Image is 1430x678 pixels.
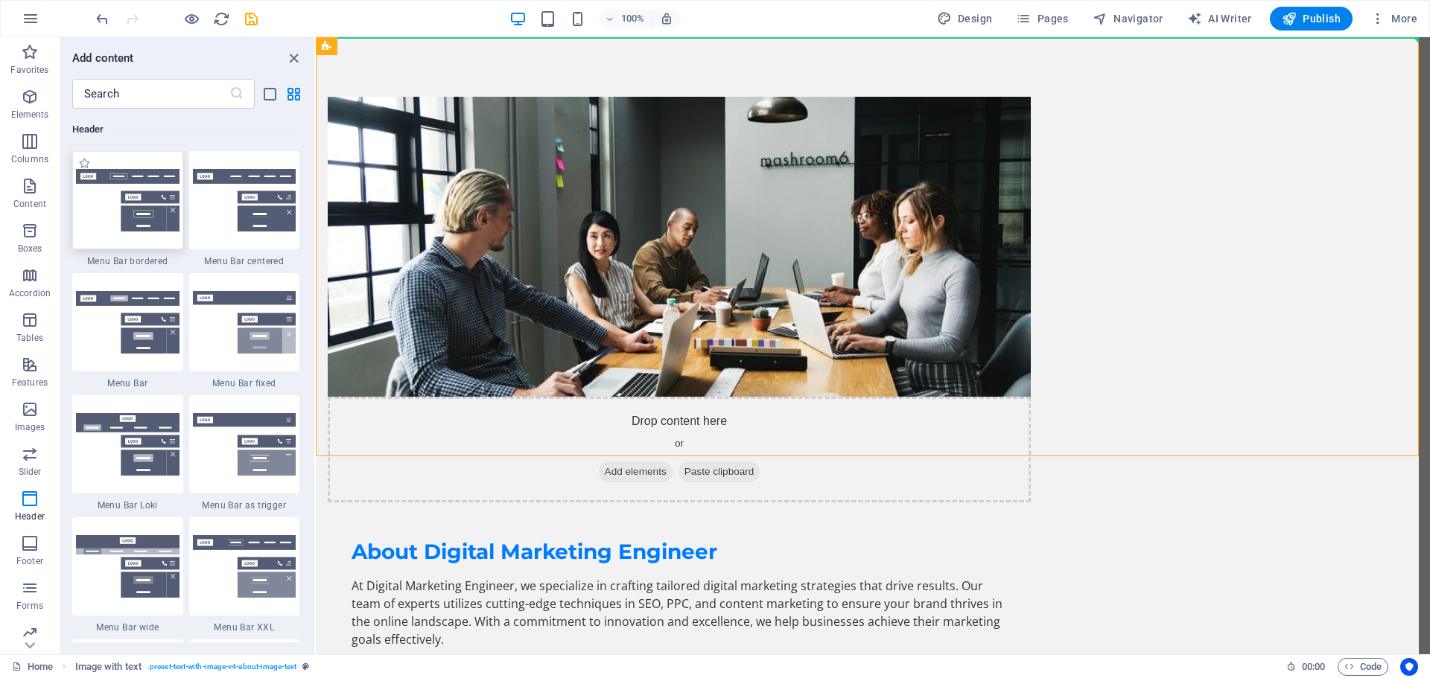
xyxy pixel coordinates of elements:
[72,79,229,109] input: Search
[15,421,45,433] p: Images
[193,413,296,476] img: menu-bar-as-trigger.svg
[261,85,279,103] button: list-view
[11,109,49,121] p: Elements
[189,517,300,633] div: Menu Bar XXL
[76,535,179,598] img: menu-bar-wide.svg
[937,11,993,26] span: Design
[1338,658,1388,676] button: Code
[193,291,296,354] img: menu-bar-fixed.svg
[16,600,43,612] p: Forms
[13,198,46,210] p: Content
[72,121,299,138] h6: Header
[76,413,179,476] img: menu-bar-loki.svg
[72,49,134,67] h6: Add content
[363,424,445,445] span: Paste clipboard
[189,621,300,633] span: Menu Bar XXL
[18,243,42,255] p: Boxes
[189,377,300,389] span: Menu Bar fixed
[660,12,673,25] i: On resize automatically adjust zoom level to fit chosen device.
[1282,11,1341,26] span: Publish
[302,662,309,671] i: This element is a customizable preset
[1400,658,1418,676] button: Usercentrics
[1016,11,1068,26] span: Pages
[1364,7,1423,31] button: More
[72,517,183,633] div: Menu Bar wide
[19,466,42,478] p: Slider
[16,332,43,344] p: Tables
[243,10,260,28] i: Save (Ctrl+S)
[15,511,45,522] p: Header
[1312,661,1315,672] span: :
[189,395,300,511] div: Menu Bar as trigger
[11,153,48,165] p: Columns
[93,10,111,28] button: undo
[1286,658,1326,676] h6: Session time
[1302,658,1325,676] span: 00 00
[75,658,310,676] nav: breadcrumb
[12,359,715,465] div: Drop content here
[193,535,296,598] img: menu-bar-xxl.svg
[1344,658,1382,676] span: Code
[72,621,183,633] span: Menu Bar wide
[147,658,296,676] span: . preset-text-with-image-v4-about-image-text
[189,151,300,267] div: Menu Bar centered
[72,499,183,511] span: Menu Bar Loki
[182,10,200,28] button: Click here to leave preview mode and continue editing
[76,291,179,354] img: menu-bar.svg
[72,255,183,267] span: Menu Bar bordered
[283,424,357,445] span: Add elements
[16,555,43,567] p: Footer
[285,49,302,67] button: close panel
[621,10,645,28] h6: 100%
[72,377,183,389] span: Menu Bar
[94,10,111,28] i: Undo: Delete elements (Ctrl+Z)
[78,157,91,170] span: Add to favorites
[1370,11,1417,26] span: More
[1093,11,1163,26] span: Navigator
[599,10,652,28] button: 100%
[189,255,300,267] span: Menu Bar centered
[1087,7,1169,31] button: Navigator
[1010,7,1074,31] button: Pages
[931,7,999,31] button: Design
[242,10,260,28] button: save
[193,169,296,231] img: menu-bar-centered.svg
[72,395,183,511] div: Menu Bar Loki
[75,658,142,676] span: Click to select. Double-click to edit
[76,169,179,231] img: menu-bar-bordered.svg
[12,658,53,676] a: Click to cancel selection. Double-click to open Pages
[9,287,51,299] p: Accordion
[1187,11,1252,26] span: AI Writer
[12,377,48,388] p: Features
[72,151,183,267] div: Menu Bar bordered
[189,499,300,511] span: Menu Bar as trigger
[1181,7,1258,31] button: AI Writer
[212,10,230,28] button: reload
[189,273,300,389] div: Menu Bar fixed
[72,273,183,389] div: Menu Bar
[1270,7,1353,31] button: Publish
[285,85,302,103] button: grid-view
[10,64,48,76] p: Favorites
[213,10,230,28] i: Reload page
